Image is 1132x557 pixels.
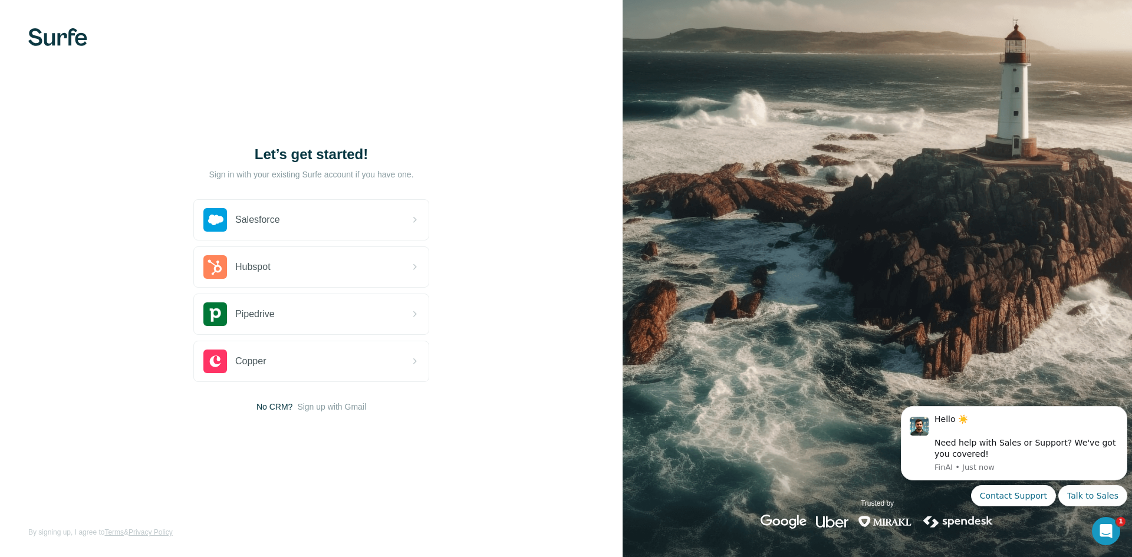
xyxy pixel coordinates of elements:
p: Trusted by [861,498,894,509]
img: salesforce's logo [203,208,227,232]
img: Surfe's logo [28,28,87,46]
span: Salesforce [235,213,280,227]
span: By signing up, I agree to & [28,527,173,538]
img: mirakl's logo [858,515,912,529]
img: pipedrive's logo [203,302,227,326]
span: No CRM? [256,401,292,413]
button: Sign up with Gmail [297,401,366,413]
h1: Let’s get started! [193,145,429,164]
p: Sign in with your existing Surfe account if you have one. [209,169,413,180]
img: copper's logo [203,350,227,373]
span: Pipedrive [235,307,275,321]
img: uber's logo [816,515,848,529]
span: 1 [1116,517,1126,526]
span: Copper [235,354,266,368]
img: google's logo [761,515,807,529]
span: Hubspot [235,260,271,274]
a: Terms [104,528,124,536]
img: hubspot's logo [203,255,227,279]
iframe: Intercom notifications message [896,391,1132,551]
iframe: Intercom live chat [1092,517,1120,545]
a: Privacy Policy [129,528,173,536]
